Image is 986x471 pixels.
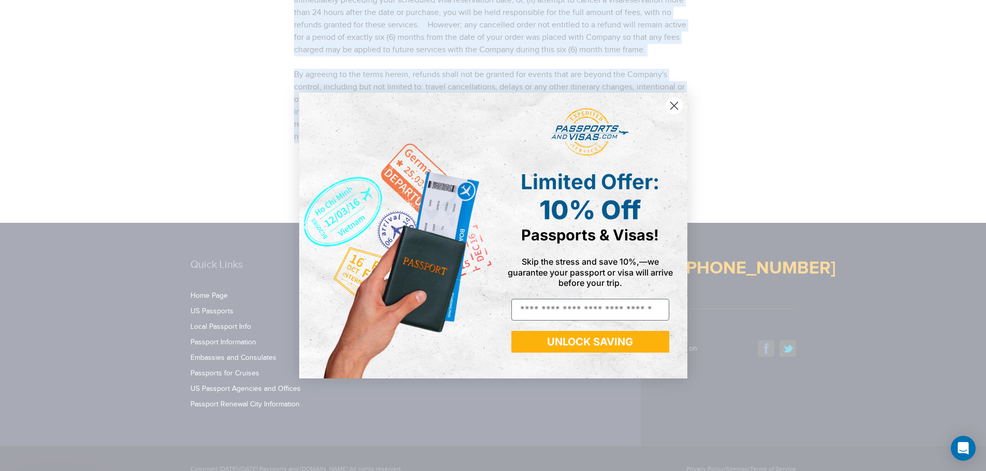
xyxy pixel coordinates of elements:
span: Skip the stress and save 10%,—we guarantee your passport or visa will arrive before your trip. [508,256,673,287]
span: Passports & Visas! [521,226,659,244]
div: Open Intercom Messenger [951,436,976,461]
img: de9cda0d-0715-46ca-9a25-073762a91ba7.png [299,93,493,378]
img: passports and visas [551,108,629,157]
button: UNLOCK SAVING [511,331,669,353]
span: 10% Off [539,194,641,225]
span: Limited Offer: [521,169,659,194]
button: Close dialog [665,97,683,115]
